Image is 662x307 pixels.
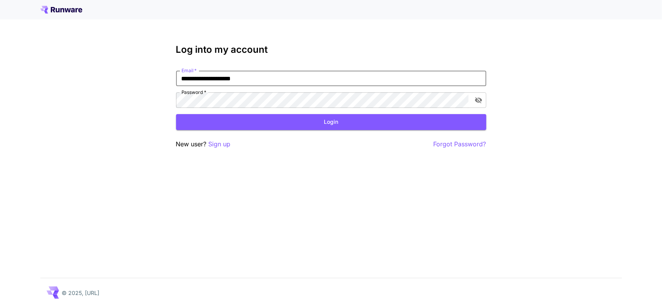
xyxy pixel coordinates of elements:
[434,139,486,149] button: Forgot Password?
[209,139,231,149] button: Sign up
[62,289,100,297] p: © 2025, [URL]
[181,89,206,95] label: Password
[176,114,486,130] button: Login
[472,93,486,107] button: toggle password visibility
[181,67,197,74] label: Email
[176,44,486,55] h3: Log into my account
[176,139,231,149] p: New user?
